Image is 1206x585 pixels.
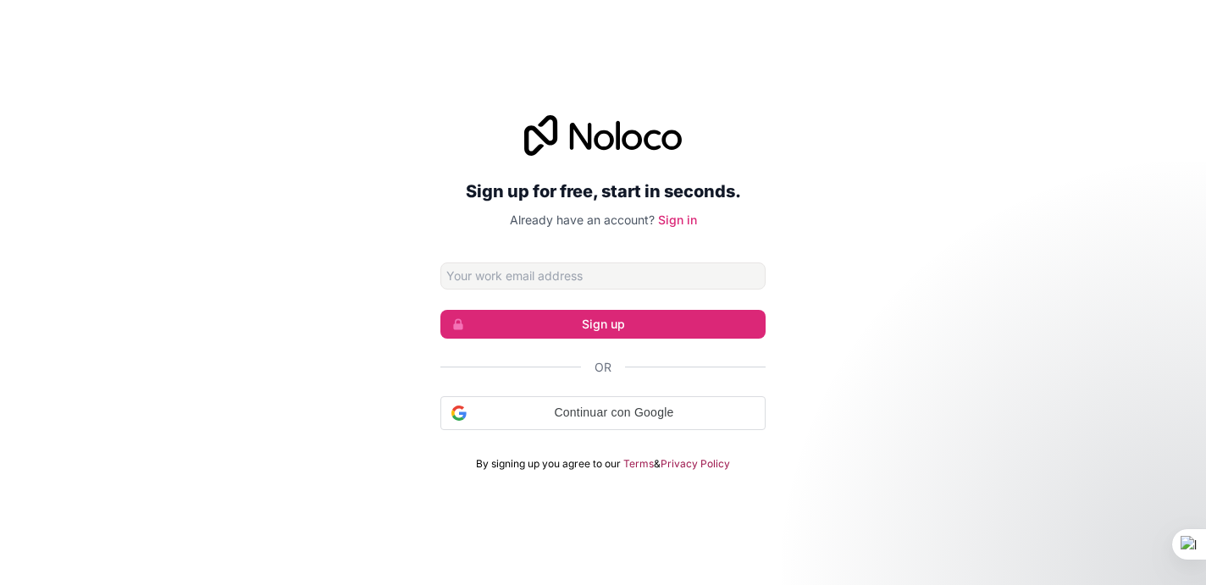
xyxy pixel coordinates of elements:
span: Already have an account? [510,212,655,227]
h2: Sign up for free, start in seconds. [440,176,766,207]
input: Email address [440,262,766,290]
span: Continuar con Google [473,404,755,422]
span: Or [595,359,611,376]
button: Sign up [440,310,766,339]
div: Continuar con Google [440,396,766,430]
span: & [654,457,661,471]
span: By signing up you agree to our [476,457,621,471]
a: Privacy Policy [661,457,730,471]
a: Sign in [658,212,697,227]
a: Terms [623,457,654,471]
